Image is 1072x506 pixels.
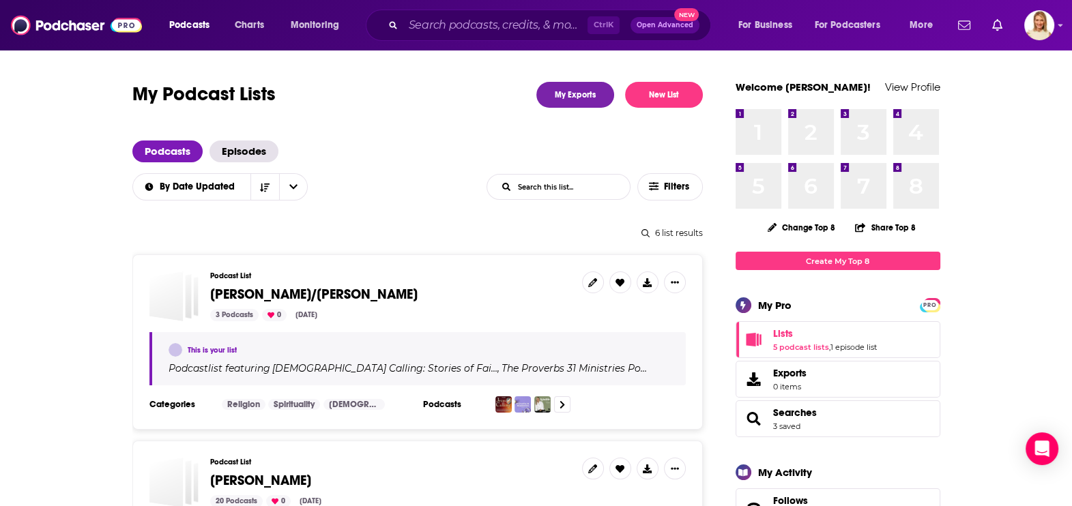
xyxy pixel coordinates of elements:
[268,399,320,410] a: Spirituality
[291,16,339,35] span: Monitoring
[497,362,499,374] span: ,
[758,466,812,479] div: My Activity
[773,367,807,379] span: Exports
[210,271,571,280] h3: Podcast List
[499,363,647,374] a: The Proverbs 31 Ministries Po…
[222,399,265,410] a: Religion
[279,174,308,200] button: open menu
[536,82,614,108] a: My Exports
[272,363,497,374] h4: [DEMOGRAPHIC_DATA] Calling: Stories of Fai…
[758,299,792,312] div: My Pro
[759,219,844,236] button: Change Top 8
[773,421,800,431] a: 3 saved
[830,342,877,352] a: 1 episode list
[188,346,237,355] a: This is your list
[740,409,768,428] a: Searches
[664,458,686,479] button: Show More Button
[209,140,278,162] a: Episodes
[674,8,699,21] span: New
[588,16,620,34] span: Ctrl K
[250,174,279,200] button: Sort Direction
[210,473,311,488] a: [PERSON_NAME]
[1024,10,1054,40] span: Logged in as leannebush
[210,458,571,466] h3: Podcast List
[132,173,308,200] h2: Choose List sort
[270,363,497,374] a: [DEMOGRAPHIC_DATA] Calling: Stories of Fai…
[736,361,940,398] a: Exports
[132,228,703,238] div: 6 list results
[729,14,809,36] button: open menu
[631,17,699,33] button: Open AdvancedNew
[169,16,209,35] span: Podcasts
[900,14,950,36] button: open menu
[323,399,385,410] a: [DEMOGRAPHIC_DATA]
[210,287,418,302] a: [PERSON_NAME]/[PERSON_NAME]
[885,80,940,93] a: View Profile
[11,12,142,38] img: Podchaser - Follow, Share and Rate Podcasts
[149,399,211,410] h3: Categories
[829,342,830,352] span: ,
[736,252,940,270] a: Create My Top 8
[226,14,272,36] a: Charts
[132,82,276,108] h1: My Podcast Lists
[773,342,829,352] a: 5 podcast lists
[815,16,880,35] span: For Podcasters
[1024,10,1054,40] img: User Profile
[740,330,768,349] a: Lists
[664,271,686,293] button: Show More Button
[664,182,691,192] span: Filters
[515,396,531,413] img: The Proverbs 31 Ministries Podcast
[910,16,933,35] span: More
[806,14,900,36] button: open menu
[534,396,551,413] img: Relatable with Allie Beth Stuckey
[502,363,647,374] h4: The Proverbs 31 Ministries Po…
[736,321,940,358] span: Lists
[738,16,792,35] span: For Business
[495,396,512,413] img: Jesus Calling: Stories of Faith
[160,182,240,192] span: By Date Updated
[637,22,693,29] span: Open Advanced
[290,309,323,321] div: [DATE]
[169,343,182,357] a: Leanne Bush
[262,309,287,321] div: 0
[132,182,250,192] button: open menu
[625,82,703,108] button: New List
[210,472,311,489] span: [PERSON_NAME]
[637,173,703,200] button: Filters
[922,300,938,310] span: PRO
[403,14,588,36] input: Search podcasts, credits, & more...
[773,327,793,340] span: Lists
[235,16,264,35] span: Charts
[210,286,418,303] span: [PERSON_NAME]/[PERSON_NAME]
[169,362,669,374] div: Podcast list featuring
[132,140,203,162] a: Podcasts
[922,299,938,310] a: PRO
[773,382,807,391] span: 0 items
[379,10,724,41] div: Search podcasts, credits, & more...
[736,80,871,93] a: Welcome [PERSON_NAME]!
[987,14,1008,37] a: Show notifications dropdown
[736,400,940,437] span: Searches
[1024,10,1054,40] button: Show profile menu
[160,14,227,36] button: open menu
[1026,432,1058,465] div: Open Intercom Messenger
[423,399,484,410] h3: Podcasts
[281,14,357,36] button: open menu
[953,14,976,37] a: Show notifications dropdown
[210,309,259,321] div: 3 Podcasts
[740,370,768,389] span: Exports
[854,214,916,241] button: Share Top 8
[773,327,877,340] a: Lists
[773,406,817,419] a: Searches
[149,271,199,321] a: Kailey Dickerson/Candace Cameron Bure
